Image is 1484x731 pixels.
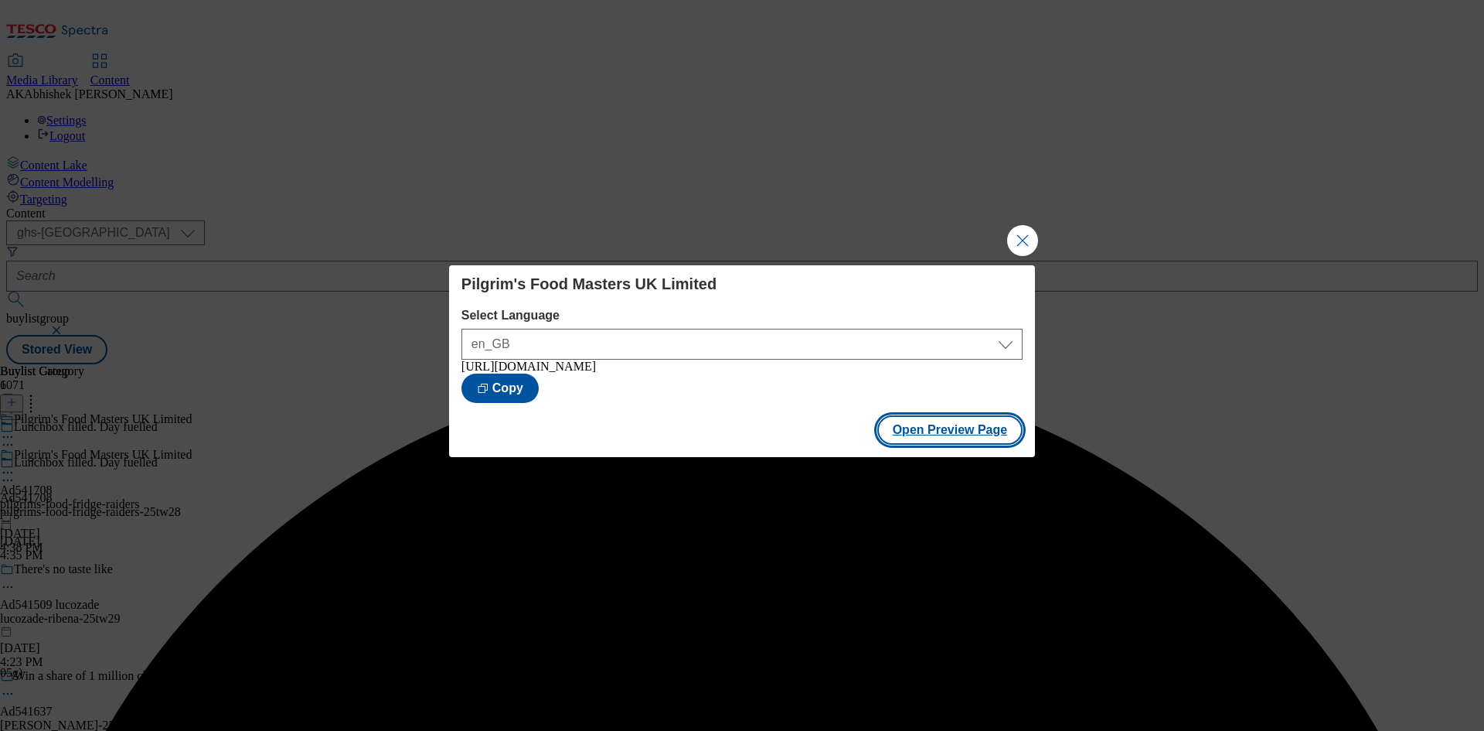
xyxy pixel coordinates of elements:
label: Select Language [461,309,1023,323]
button: Copy [461,374,539,403]
button: Open Preview Page [877,415,1023,445]
div: Modal [449,265,1035,457]
button: Close Modal [1007,225,1038,256]
div: [URL][DOMAIN_NAME] [461,360,1023,374]
h4: Pilgrim's Food Masters UK Limited [461,275,1023,293]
